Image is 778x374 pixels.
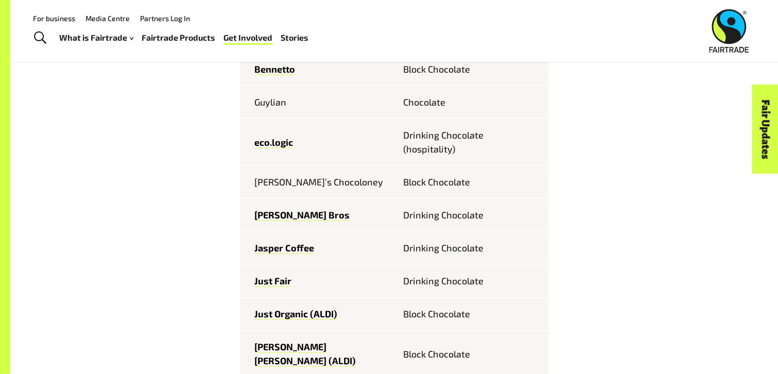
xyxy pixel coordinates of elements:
[281,30,309,45] a: Stories
[28,25,53,51] a: Toggle Search
[394,265,549,298] td: Drinking Chocolate
[85,14,130,23] a: Media Centre
[240,166,394,199] td: [PERSON_NAME]’s Chocoloney
[394,199,549,232] td: Drinking Chocolate
[254,63,295,75] a: Bennetto
[60,30,134,45] a: What is Fairtrade
[254,242,314,254] a: Jasper Coffee
[394,298,549,331] td: Block Chocolate
[254,341,356,367] a: [PERSON_NAME] [PERSON_NAME] (ALDI)
[394,166,549,199] td: Block Chocolate
[394,53,549,86] td: Block Chocolate
[710,9,749,53] img: Fairtrade Australia New Zealand logo
[254,209,350,221] a: [PERSON_NAME] Bros
[254,308,337,320] a: Just Organic (ALDI)
[240,86,394,119] td: Guylian
[254,275,291,287] a: Just Fair
[33,14,75,23] a: For business
[254,137,293,148] a: eco.logic
[394,86,549,119] td: Chocolate
[224,30,273,45] a: Get Involved
[140,14,190,23] a: Partners Log In
[142,30,216,45] a: Fairtrade Products
[394,119,549,166] td: Drinking Chocolate (hospitality)
[394,232,549,265] td: Drinking Chocolate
